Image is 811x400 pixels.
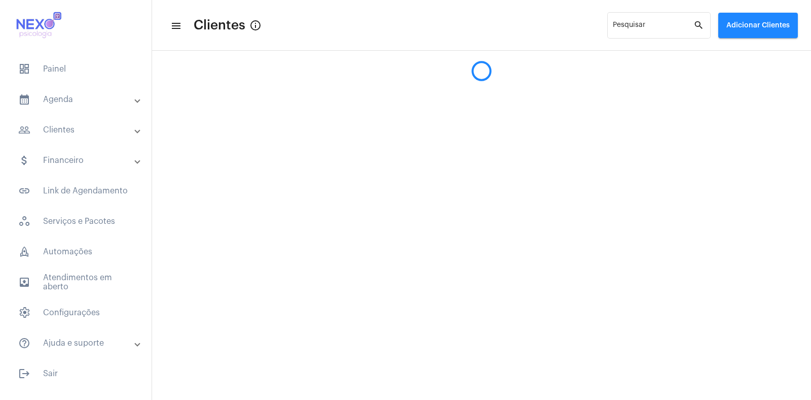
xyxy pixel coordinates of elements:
mat-panel-title: Financeiro [18,154,135,166]
span: Atendimentos em aberto [10,270,141,294]
mat-expansion-panel-header: sidenav iconAjuda e suporte [6,331,152,355]
mat-icon: sidenav icon [18,337,30,349]
span: Automações [10,240,141,264]
mat-panel-title: Agenda [18,93,135,106]
mat-icon: sidenav icon [18,154,30,166]
span: Painel [10,57,141,81]
span: Link de Agendamento [10,179,141,203]
span: sidenav icon [18,307,30,319]
span: sidenav icon [18,63,30,75]
mat-expansion-panel-header: sidenav iconClientes [6,118,152,142]
input: Pesquisar [613,23,693,31]
span: sidenav icon [18,215,30,227]
img: 616cf56f-bdc5-9e2e-9429-236ee6dd82e0.jpg [8,5,67,46]
mat-icon: sidenav icon [18,124,30,136]
mat-icon: sidenav icon [18,368,30,380]
mat-icon: search [693,19,706,31]
span: Serviços e Pacotes [10,209,141,234]
mat-icon: sidenav icon [18,185,30,197]
span: Adicionar Clientes [726,22,790,29]
mat-panel-title: Ajuda e suporte [18,337,135,349]
span: Clientes [194,17,245,34]
mat-panel-title: Clientes [18,124,135,136]
mat-icon: sidenav icon [18,276,30,288]
mat-expansion-panel-header: sidenav iconFinanceiro [6,148,152,173]
mat-icon: sidenav icon [170,20,180,32]
mat-icon: Button that displays a tooltip when focused or hovered over [249,19,262,31]
button: Button that displays a tooltip when focused or hovered over [245,15,266,36]
mat-expansion-panel-header: sidenav iconAgenda [6,87,152,112]
span: Configurações [10,301,141,325]
span: Sair [10,361,141,386]
button: Adicionar Clientes [718,13,798,38]
span: sidenav icon [18,246,30,258]
mat-icon: sidenav icon [18,93,30,106]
